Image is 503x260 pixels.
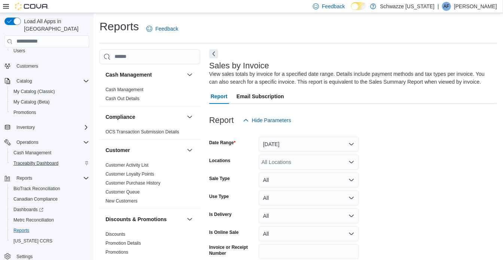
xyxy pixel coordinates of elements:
button: Compliance [106,113,184,121]
span: My Catalog (Classic) [10,87,89,96]
span: Report [211,89,228,104]
span: Cash Management [10,148,89,157]
a: Dashboards [10,205,46,214]
button: Canadian Compliance [7,194,92,204]
span: [US_STATE] CCRS [13,238,52,244]
span: BioTrack Reconciliation [13,186,60,192]
button: Inventory [1,122,92,133]
button: Cash Management [7,148,92,158]
span: My Catalog (Beta) [10,97,89,106]
a: Cash Out Details [106,96,140,101]
span: Settings [16,254,33,260]
span: Catalog [13,77,89,86]
label: Is Delivery [209,211,232,217]
button: Users [7,46,92,56]
a: Metrc Reconciliation [10,216,57,225]
a: Customers [13,62,41,71]
label: Locations [209,158,231,164]
span: Washington CCRS [10,236,89,245]
button: Discounts & Promotions [185,215,194,224]
span: Dashboards [13,207,43,213]
button: Operations [1,137,92,148]
button: Catalog [13,77,35,86]
label: Invoice or Receipt Number [209,244,256,256]
input: Dark Mode [351,2,367,10]
span: Traceabilty Dashboard [10,159,89,168]
a: OCS Transaction Submission Details [106,129,179,134]
a: Dashboards [7,204,92,215]
a: Discounts [106,232,125,237]
span: Metrc Reconciliation [10,216,89,225]
h3: Report [209,116,234,125]
button: Catalog [1,76,92,86]
h1: Reports [100,19,139,34]
span: Customers [13,61,89,71]
span: Inventory [13,123,89,132]
label: Use Type [209,194,229,199]
span: Hide Parameters [252,117,291,124]
p: | [438,2,439,11]
span: Catalog [16,78,32,84]
span: Reports [13,174,89,183]
button: Reports [7,225,92,236]
span: Cash Management [13,150,51,156]
button: Discounts & Promotions [106,216,184,223]
div: Adam Fuller [442,2,451,11]
a: New Customers [106,198,137,204]
span: Users [13,48,25,54]
a: Canadian Compliance [10,195,61,204]
span: Reports [13,227,29,233]
span: Promotions [13,109,36,115]
p: [PERSON_NAME] [454,2,497,11]
button: Customer [106,146,184,154]
span: Email Subscription [237,89,284,104]
span: Canadian Compliance [13,196,58,202]
a: [US_STATE] CCRS [10,236,55,245]
span: Operations [16,139,39,145]
button: Metrc Reconciliation [7,215,92,225]
a: BioTrack Reconciliation [10,184,63,193]
a: Promotions [106,250,128,255]
span: Dashboards [10,205,89,214]
button: All [259,226,359,241]
div: Cash Management [100,85,200,106]
h3: Compliance [106,113,135,121]
button: [DATE] [259,137,359,152]
button: Cash Management [185,70,194,79]
div: View sales totals by invoice for a specified date range. Details include payment methods and tax ... [209,70,493,86]
span: Users [10,46,89,55]
a: Customer Loyalty Points [106,171,154,177]
span: Feedback [155,25,178,32]
button: My Catalog (Classic) [7,86,92,97]
button: Next [209,49,218,58]
span: Cash Management [106,87,143,93]
a: Customer Queue [106,189,140,195]
img: Cova [15,3,49,10]
span: Promotion Details [106,240,141,246]
span: BioTrack Reconciliation [10,184,89,193]
span: Inventory [16,124,35,130]
span: Promotions [106,249,128,255]
a: My Catalog (Classic) [10,87,58,96]
button: Open list of options [348,159,354,165]
label: Is Online Sale [209,229,239,235]
span: My Catalog (Beta) [13,99,50,105]
span: Operations [13,138,89,147]
button: All [259,191,359,205]
button: Customers [1,61,92,71]
a: Customer Purchase History [106,180,161,186]
a: Traceabilty Dashboard [10,159,61,168]
a: Cash Management [10,148,54,157]
span: Customer Purchase History [106,180,161,186]
div: Compliance [100,127,200,139]
span: My Catalog (Classic) [13,89,55,95]
button: Hide Parameters [240,113,294,128]
span: Customer Activity List [106,162,149,168]
button: Customer [185,146,194,155]
span: Canadian Compliance [10,195,89,204]
a: Promotion Details [106,241,141,246]
button: Reports [13,174,35,183]
button: BioTrack Reconciliation [7,183,92,194]
a: My Catalog (Beta) [10,97,53,106]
